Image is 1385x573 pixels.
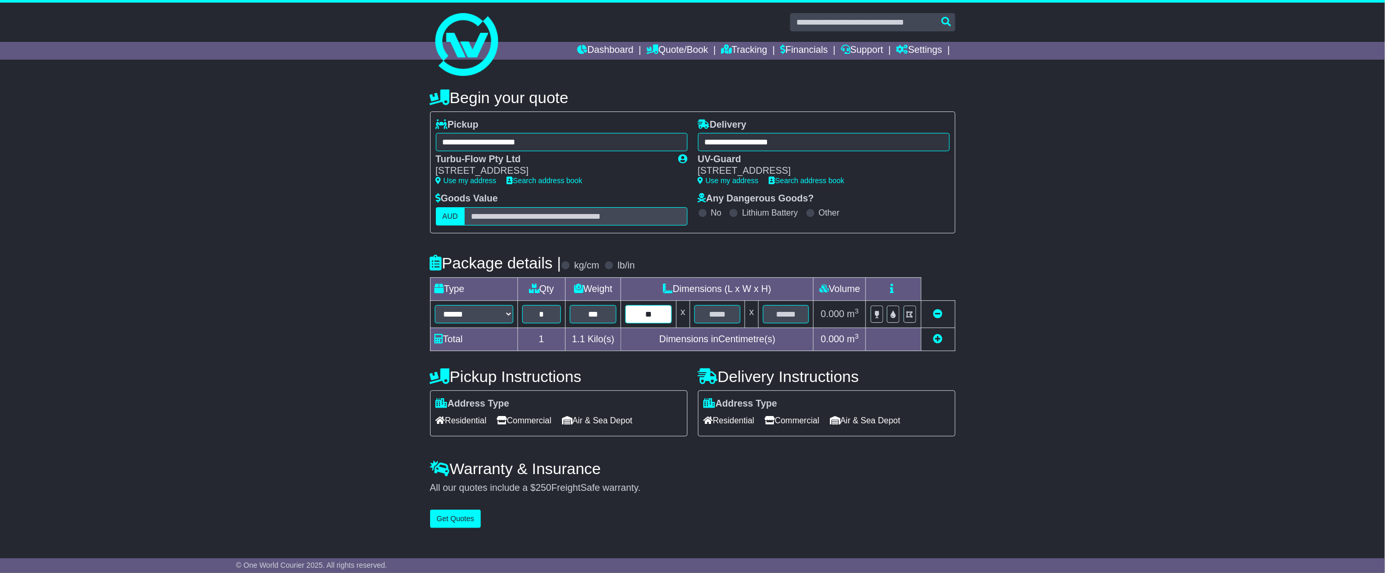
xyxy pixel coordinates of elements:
[698,193,814,205] label: Any Dangerous Goods?
[847,334,859,344] span: m
[698,368,955,385] h4: Delivery Instructions
[436,154,668,165] div: Turbu-Flow Pty Ltd
[430,277,517,300] td: Type
[436,412,487,429] span: Residential
[436,193,498,205] label: Goods Value
[780,42,828,60] a: Financials
[821,309,844,319] span: 0.000
[562,412,633,429] span: Air & Sea Depot
[436,207,465,226] label: AUD
[578,42,634,60] a: Dashboard
[821,334,844,344] span: 0.000
[617,260,635,272] label: lb/in
[566,277,621,300] td: Weight
[819,208,840,218] label: Other
[430,254,561,272] h4: Package details |
[430,510,481,528] button: Get Quotes
[621,328,814,351] td: Dimensions in Centimetre(s)
[430,368,688,385] h4: Pickup Instructions
[430,482,955,494] div: All our quotes include a $ FreightSafe warranty.
[698,176,759,185] a: Use my address
[436,165,668,177] div: [STREET_ADDRESS]
[855,332,859,340] sup: 3
[933,309,943,319] a: Remove this item
[621,277,814,300] td: Dimensions (L x W x H)
[847,309,859,319] span: m
[745,300,759,328] td: x
[517,277,566,300] td: Qty
[574,260,599,272] label: kg/cm
[704,412,755,429] span: Residential
[830,412,900,429] span: Air & Sea Depot
[765,412,819,429] span: Commercial
[536,482,551,493] span: 250
[572,334,585,344] span: 1.1
[436,119,479,131] label: Pickup
[711,208,722,218] label: No
[704,398,778,410] label: Address Type
[933,334,943,344] a: Add new item
[507,176,582,185] a: Search address book
[742,208,798,218] label: Lithium Battery
[497,412,551,429] span: Commercial
[855,307,859,315] sup: 3
[436,176,497,185] a: Use my address
[814,277,866,300] td: Volume
[646,42,708,60] a: Quote/Book
[430,89,955,106] h4: Begin your quote
[436,398,510,410] label: Address Type
[430,460,955,477] h4: Warranty & Insurance
[698,119,747,131] label: Delivery
[566,328,621,351] td: Kilo(s)
[517,328,566,351] td: 1
[698,154,939,165] div: UV-Guard
[236,561,387,569] span: © One World Courier 2025. All rights reserved.
[721,42,767,60] a: Tracking
[698,165,939,177] div: [STREET_ADDRESS]
[430,328,517,351] td: Total
[676,300,690,328] td: x
[841,42,883,60] a: Support
[896,42,942,60] a: Settings
[769,176,844,185] a: Search address book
